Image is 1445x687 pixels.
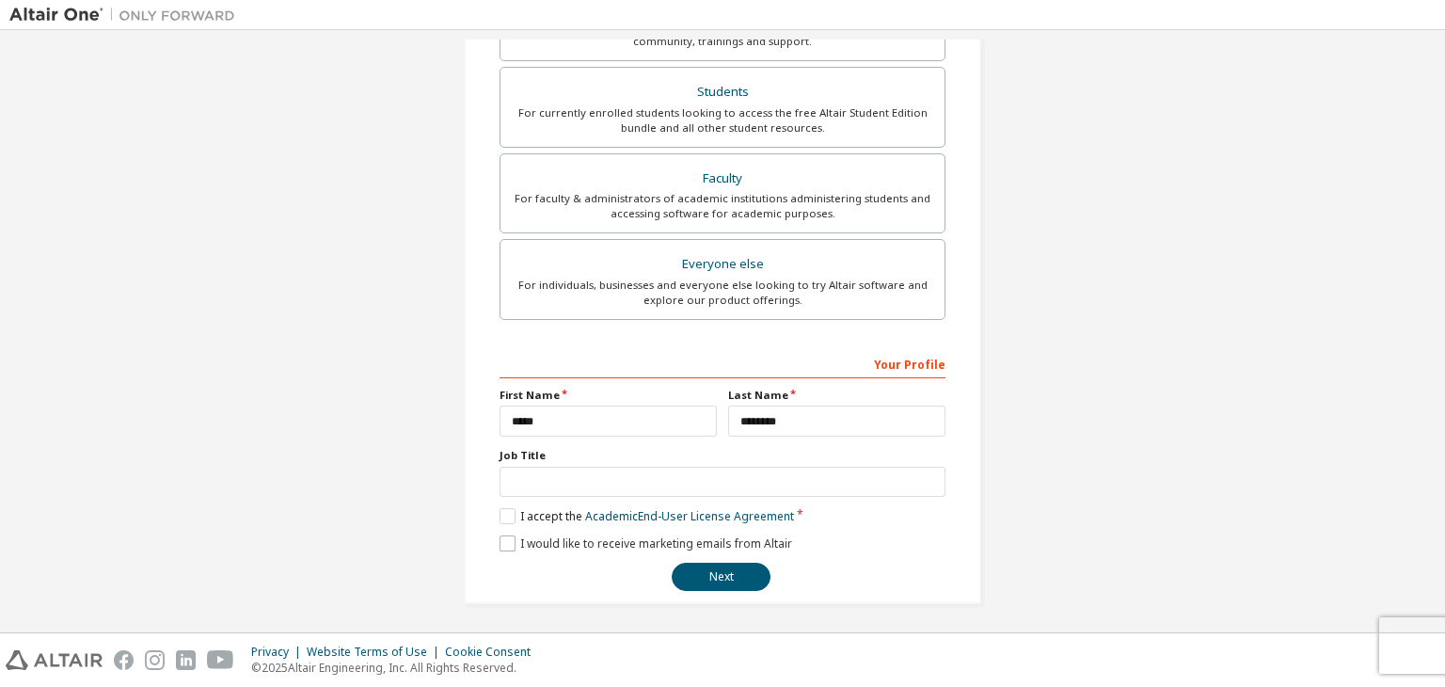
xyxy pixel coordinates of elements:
div: For faculty & administrators of academic institutions administering students and accessing softwa... [512,191,933,221]
button: Next [672,563,770,591]
div: For individuals, businesses and everyone else looking to try Altair software and explore our prod... [512,278,933,308]
div: Privacy [251,645,307,660]
a: Academic End-User License Agreement [585,508,794,524]
img: youtube.svg [207,650,234,670]
p: © 2025 Altair Engineering, Inc. All Rights Reserved. [251,660,542,676]
div: Students [512,79,933,105]
img: altair_logo.svg [6,650,103,670]
label: Job Title [500,448,945,463]
label: First Name [500,388,717,403]
div: Everyone else [512,251,933,278]
img: Altair One [9,6,245,24]
img: instagram.svg [145,650,165,670]
div: Faculty [512,166,933,192]
div: Website Terms of Use [307,645,445,660]
div: Cookie Consent [445,645,542,660]
img: facebook.svg [114,650,134,670]
img: linkedin.svg [176,650,196,670]
label: Last Name [728,388,945,403]
div: Your Profile [500,348,945,378]
div: For currently enrolled students looking to access the free Altair Student Edition bundle and all ... [512,105,933,136]
label: I would like to receive marketing emails from Altair [500,535,792,551]
label: I accept the [500,508,794,524]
